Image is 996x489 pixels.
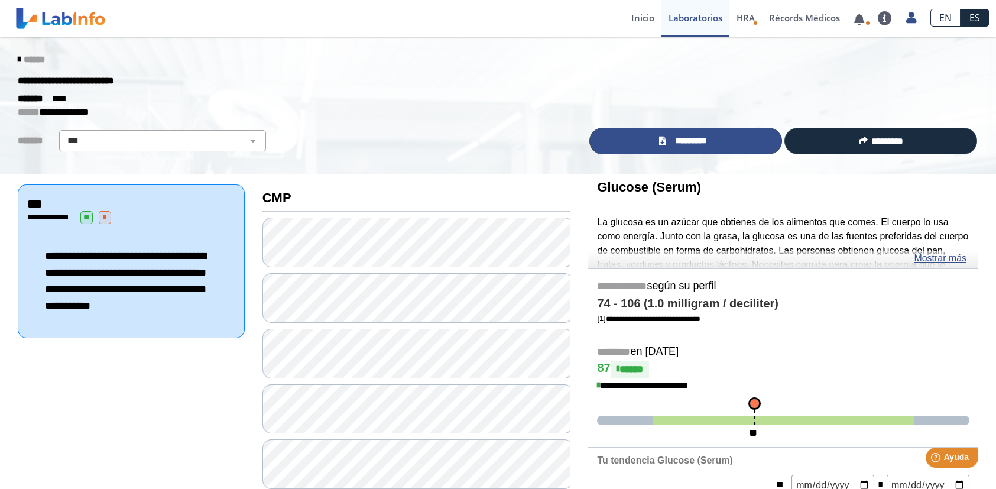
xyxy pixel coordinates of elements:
[597,361,969,378] h4: 87
[597,180,701,195] b: Glucose (Serum)
[891,443,983,476] iframe: Help widget launcher
[737,12,755,24] span: HRA
[597,297,969,311] h4: 74 - 106 (1.0 milligram / deciliter)
[597,345,969,359] h5: en [DATE]
[914,251,966,265] a: Mostrar más
[597,215,969,300] p: La glucosa es un azúcar que obtienes de los alimentos que comes. El cuerpo lo usa como energía. J...
[262,190,291,205] b: CMP
[930,9,961,27] a: EN
[597,314,700,323] a: [1]
[597,455,732,465] b: Tu tendencia Glucose (Serum)
[597,280,969,293] h5: según su perfil
[961,9,989,27] a: ES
